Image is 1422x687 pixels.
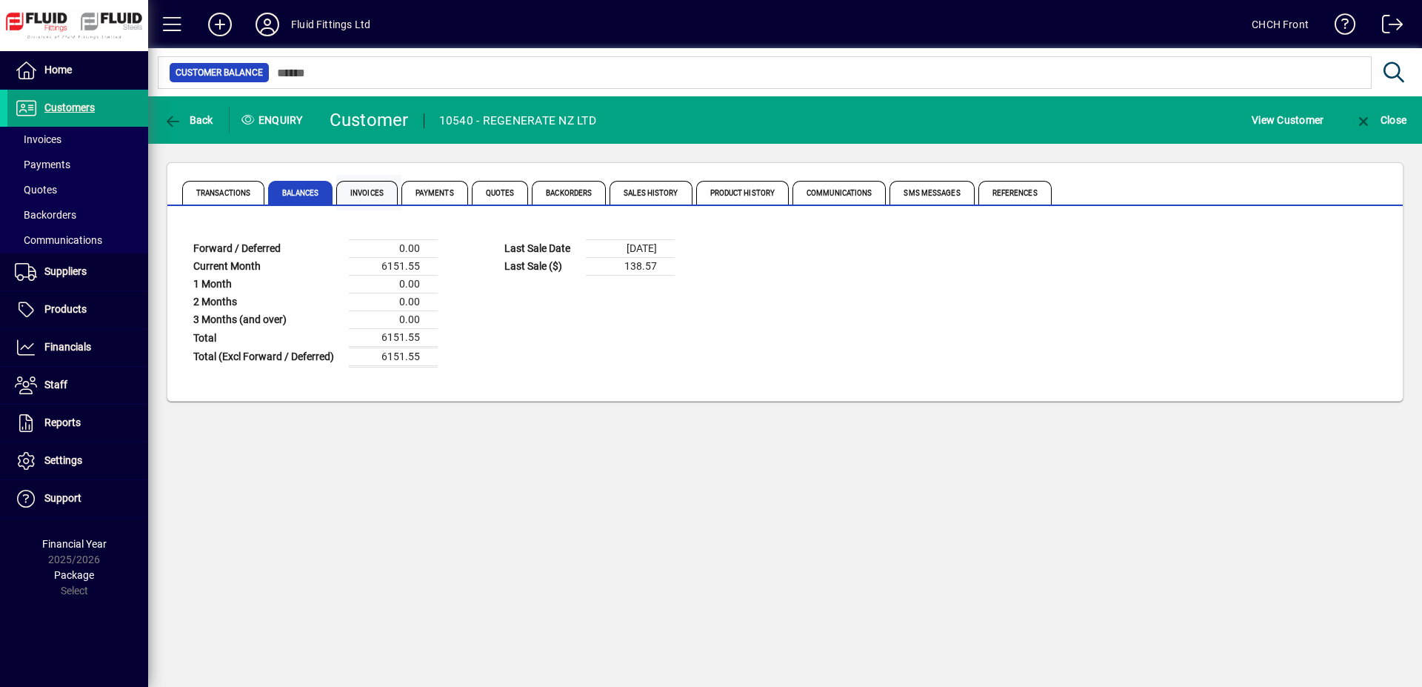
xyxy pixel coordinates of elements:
span: Home [44,64,72,76]
span: Suppliers [44,265,87,277]
span: Financials [44,341,91,353]
span: Invoices [336,181,398,205]
td: 6151.55 [349,348,438,367]
button: Close [1351,107,1410,133]
span: References [978,181,1052,205]
td: 6151.55 [349,258,438,276]
a: Payments [7,152,148,177]
td: 138.57 [586,258,675,276]
app-page-header-button: Close enquiry [1339,107,1422,133]
span: Close [1355,114,1406,126]
td: [DATE] [586,240,675,258]
span: Payments [15,159,70,170]
a: Communications [7,228,148,253]
a: Logout [1371,3,1403,51]
td: Last Sale Date [497,240,586,258]
span: Payments [401,181,468,205]
span: Financial Year [42,538,107,550]
a: Invoices [7,127,148,152]
td: 0.00 [349,276,438,293]
span: Product History [696,181,790,205]
span: Support [44,492,81,504]
a: Knowledge Base [1323,3,1356,51]
td: 0.00 [349,240,438,258]
span: Communications [15,234,102,246]
td: Forward / Deferred [186,240,349,258]
a: Reports [7,405,148,442]
div: CHCH Front [1252,13,1309,36]
app-page-header-button: Back [148,107,230,133]
span: Quotes [472,181,529,205]
a: Home [7,52,148,89]
a: Suppliers [7,253,148,291]
td: 2 Months [186,293,349,311]
button: View Customer [1248,107,1327,133]
button: Back [160,107,217,133]
div: Fluid Fittings Ltd [291,13,370,36]
span: Settings [44,454,82,466]
a: Staff [7,367,148,404]
span: View Customer [1252,108,1323,132]
span: Backorders [15,209,76,221]
span: Customer Balance [176,65,263,80]
td: Total [186,329,349,348]
span: Reports [44,416,81,428]
td: 3 Months (and over) [186,311,349,329]
div: 10540 - REGENERATE NZ LTD [439,109,596,133]
span: Customers [44,102,95,113]
td: Current Month [186,258,349,276]
td: 0.00 [349,293,438,311]
td: 6151.55 [349,329,438,348]
a: Financials [7,329,148,366]
td: Total (Excl Forward / Deferred) [186,348,349,367]
span: SMS Messages [889,181,974,205]
span: Balances [268,181,333,205]
span: Package [54,569,94,581]
span: Products [44,303,87,315]
td: Last Sale ($) [497,258,586,276]
span: Sales History [610,181,692,205]
a: Settings [7,442,148,479]
td: 1 Month [186,276,349,293]
span: Staff [44,379,67,391]
a: Quotes [7,177,148,202]
a: Support [7,480,148,517]
span: Transactions [182,181,264,205]
span: Back [164,114,213,126]
span: Invoices [15,133,61,145]
a: Products [7,291,148,328]
span: Quotes [15,184,57,196]
td: 0.00 [349,311,438,329]
div: Enquiry [230,108,318,132]
div: Customer [330,108,409,132]
a: Backorders [7,202,148,228]
span: Backorders [532,181,606,205]
button: Add [196,11,244,38]
span: Communications [792,181,886,205]
button: Profile [244,11,291,38]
